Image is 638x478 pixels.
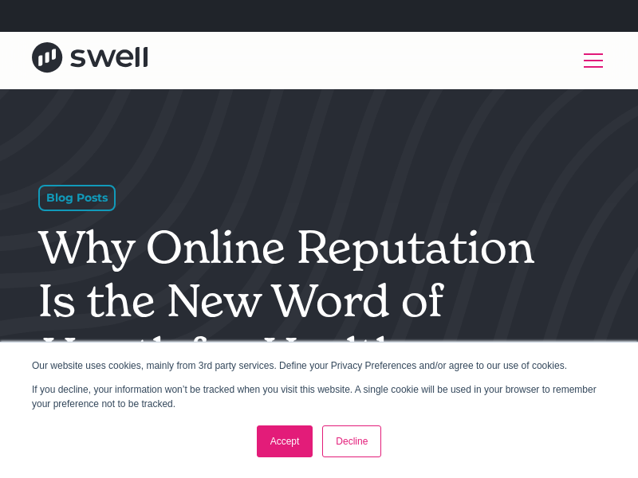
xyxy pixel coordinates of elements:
div: menu [574,41,606,80]
a: home [32,42,148,78]
h1: Why Online Reputation Is the New Word of Mouth for Healthcare Practices [38,221,566,435]
a: Decline [322,425,381,457]
div: Blog Posts [38,185,116,211]
p: If you decline, your information won’t be tracked when you visit this website. A single cookie wi... [32,382,606,411]
p: Our website uses cookies, mainly from 3rd party services. Define your Privacy Preferences and/or ... [32,358,606,373]
a: Accept [257,425,313,457]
